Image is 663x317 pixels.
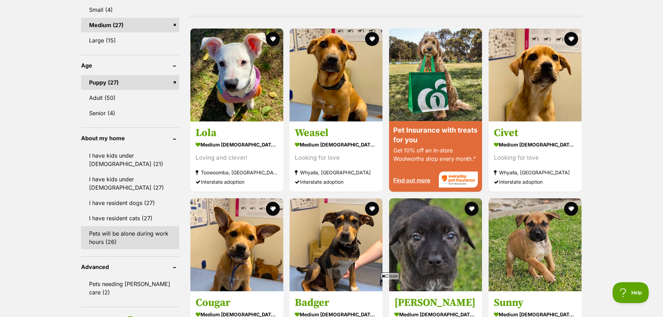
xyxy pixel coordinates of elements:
[494,296,576,309] h3: Sunny
[380,272,399,279] span: Close
[196,168,278,177] strong: Toowoomba, [GEOGRAPHIC_DATA]
[295,126,377,140] h3: Weasel
[81,148,179,171] a: I have kids under [DEMOGRAPHIC_DATA] (21)
[295,140,377,150] strong: medium [DEMOGRAPHIC_DATA] Dog
[196,126,278,140] h3: Lola
[163,282,500,314] iframe: Advertisement
[564,202,578,216] button: favourite
[564,32,578,46] button: favourite
[494,153,576,163] div: Looking for love
[81,277,179,300] a: Pets needing [PERSON_NAME] care (2)
[81,211,179,225] a: I have resident cats (27)
[365,202,379,216] button: favourite
[290,29,382,121] img: Weasel - Jack Russell Terrier Dog
[295,177,377,187] div: Interstate adoption
[81,75,179,90] a: Puppy (27)
[190,29,283,121] img: Lola - Australian Cattle Dog
[81,18,179,32] a: Medium (27)
[266,32,279,46] button: favourite
[295,153,377,163] div: Looking for love
[494,177,576,187] div: Interstate adoption
[81,106,179,120] a: Senior (4)
[494,168,576,177] strong: Whyalla, [GEOGRAPHIC_DATA]
[81,2,179,17] a: Small (4)
[81,135,179,141] header: About my home
[81,196,179,210] a: I have resident dogs (27)
[81,172,179,195] a: I have kids under [DEMOGRAPHIC_DATA] (27)
[489,29,582,121] img: Civet - Jack Russell Terrier Dog
[81,33,179,48] a: Large (15)
[295,168,377,177] strong: Whyalla, [GEOGRAPHIC_DATA]
[81,226,179,249] a: Pets will be alone during work hours (26)
[81,90,179,105] a: Adult (50)
[389,198,482,291] img: Billy - Mixed breed Dog
[365,32,379,46] button: favourite
[489,121,582,192] a: Civet medium [DEMOGRAPHIC_DATA] Dog Looking for love Whyalla, [GEOGRAPHIC_DATA] Interstate adoption
[613,282,649,303] iframe: Help Scout Beacon - Open
[81,264,179,270] header: Advanced
[494,126,576,140] h3: Civet
[494,140,576,150] strong: medium [DEMOGRAPHIC_DATA] Dog
[290,121,382,192] a: Weasel medium [DEMOGRAPHIC_DATA] Dog Looking for love Whyalla, [GEOGRAPHIC_DATA] Interstate adoption
[190,121,283,192] a: Lola medium [DEMOGRAPHIC_DATA] Dog Loving and clever! Toowoomba, [GEOGRAPHIC_DATA] Interstate ado...
[190,198,283,291] img: Cougar - Jack Russell Terrier Dog
[290,198,382,291] img: Badger - Jack Russell Terrier Dog
[81,62,179,69] header: Age
[465,202,479,216] button: favourite
[196,177,278,187] div: Interstate adoption
[266,202,279,216] button: favourite
[196,140,278,150] strong: medium [DEMOGRAPHIC_DATA] Dog
[196,153,278,163] div: Loving and clever!
[489,198,582,291] img: Sunny - Mixed breed Dog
